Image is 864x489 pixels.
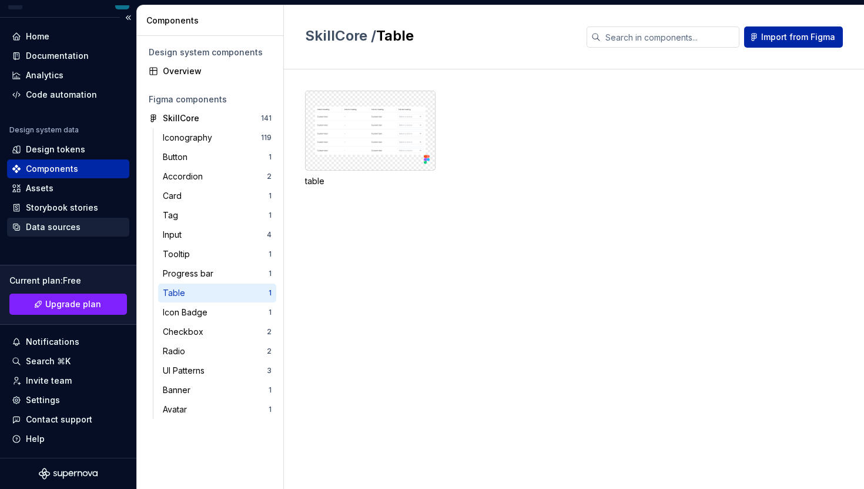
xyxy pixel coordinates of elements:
div: Components [26,163,78,175]
a: Home [7,27,129,46]
div: 1 [269,152,272,162]
div: Button [163,151,192,163]
div: Avatar [163,404,192,415]
div: Figma components [149,94,272,105]
button: Help [7,430,129,448]
div: Design system components [149,46,272,58]
div: Storybook stories [26,202,98,214]
div: Search ⌘K [26,355,71,367]
a: Settings [7,391,129,410]
a: Table1 [158,284,276,302]
div: table [305,91,436,187]
a: Button1 [158,148,276,167]
div: Settings [26,394,60,406]
div: Accordion [163,171,207,182]
a: Iconography119 [158,128,276,147]
div: Assets [26,182,53,194]
div: Checkbox [163,326,208,338]
a: Icon Badge1 [158,303,276,322]
a: Input4 [158,225,276,244]
div: 1 [269,385,272,395]
div: 2 [267,172,272,181]
div: Input [163,229,186,241]
div: 1 [269,288,272,298]
a: Tag1 [158,206,276,225]
div: Progress bar [163,268,218,280]
span: Upgrade plan [45,298,101,310]
div: Notifications [26,336,79,348]
button: Search ⌘K [7,352,129,371]
div: UI Patterns [163,365,209,377]
a: Invite team [7,371,129,390]
div: 1 [269,405,272,414]
div: 2 [267,347,272,356]
div: 141 [261,114,272,123]
a: Accordion2 [158,167,276,186]
div: Current plan : Free [9,275,127,287]
a: Data sources [7,218,129,237]
button: Notifications [7,332,129,351]
div: Design tokens [26,144,85,155]
a: Analytics [7,66,129,85]
div: Components [146,15,279,26]
a: Assets [7,179,129,198]
button: Collapse sidebar [120,9,136,26]
div: Radio [163,345,190,357]
div: 1 [269,308,272,317]
a: Progress bar1 [158,264,276,283]
div: 1 [269,211,272,220]
div: Overview [163,65,272,77]
div: 1 [269,269,272,278]
div: Code automation [26,89,97,101]
a: Documentation [7,46,129,65]
a: Banner1 [158,381,276,400]
div: Iconography [163,132,217,144]
a: UI Patterns3 [158,361,276,380]
span: SkillCore / [305,27,376,44]
span: Import from Figma [761,31,835,43]
div: 1 [269,191,272,201]
div: Help [26,433,45,445]
div: Card [163,190,186,202]
div: Tooltip [163,248,195,260]
button: Upgrade plan [9,294,127,315]
div: 3 [267,366,272,375]
div: Banner [163,384,195,396]
a: Code automation [7,85,129,104]
a: SkillCore141 [144,109,276,128]
a: Tooltip1 [158,245,276,264]
button: Contact support [7,410,129,429]
div: Tag [163,209,183,221]
div: Data sources [26,221,81,233]
div: table [305,175,436,187]
div: Icon Badge [163,307,212,318]
a: Design tokens [7,140,129,159]
a: Components [7,159,129,178]
div: SkillCore [163,112,199,124]
a: Checkbox2 [158,322,276,341]
svg: Supernova Logo [39,468,98,480]
div: Contact support [26,414,92,425]
div: Table [163,287,190,299]
a: Overview [144,62,276,81]
div: Documentation [26,50,89,62]
a: Radio2 [158,342,276,361]
div: 4 [267,230,272,239]
div: Invite team [26,375,72,387]
div: Home [26,31,49,42]
a: Card1 [158,187,276,205]
a: Avatar1 [158,400,276,419]
button: Import from Figma [744,26,843,48]
div: 1 [269,250,272,259]
h2: Table [305,26,572,45]
div: 2 [267,327,272,337]
div: Design system data [9,125,79,135]
a: Storybook stories [7,198,129,217]
div: Analytics [26,69,63,81]
div: 119 [261,133,272,142]
input: Search in components... [601,26,739,48]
